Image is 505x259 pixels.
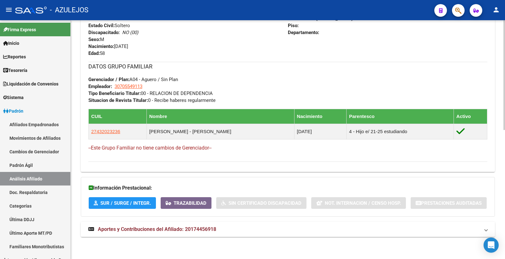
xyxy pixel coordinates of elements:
[346,124,454,139] td: 4 - Hijo e/ 21-25 estudiando
[89,109,147,124] th: CUIL
[88,77,129,82] strong: Gerenciador / Plan:
[325,200,401,206] span: Not. Internacion / Censo Hosp.
[229,200,301,206] span: Sin Certificado Discapacidad
[294,109,346,124] th: Nacimiento
[174,200,206,206] span: Trazabilidad
[88,44,128,49] span: [DATE]
[3,80,58,87] span: Liquidación de Convenios
[89,197,156,209] button: SUR / SURGE / INTEGR.
[98,226,216,232] span: Aportes y Contribuciones del Afiliado: 20174456918
[3,40,19,47] span: Inicio
[146,124,294,139] td: [PERSON_NAME] - [PERSON_NAME]
[311,197,406,209] button: Not. Internacion / Censo Hosp.
[122,30,138,35] i: NO (00)
[346,109,454,124] th: Parentesco
[91,129,120,134] span: 27432023236
[421,200,482,206] span: Prestaciones Auditadas
[3,53,26,60] span: Reportes
[88,97,148,103] strong: Situacion de Revista Titular:
[294,124,346,139] td: [DATE]
[88,77,178,82] span: A04 - Aguero / Sin Plan
[146,109,294,124] th: Nombre
[88,37,100,42] strong: Sexo:
[484,238,499,253] div: Open Intercom Messenger
[288,30,319,35] strong: Departamento:
[411,197,487,209] button: Prestaciones Auditadas
[88,84,112,89] strong: Empleador:
[216,197,306,209] button: Sin Certificado Discapacidad
[88,50,105,56] span: 58
[88,16,134,21] span: 0 - Titular
[88,144,487,151] h4: --Este Grupo Familiar no tiene cambios de Gerenciador--
[88,23,130,28] span: Soltero
[288,16,300,21] strong: Calle:
[88,37,104,42] span: M
[454,109,487,124] th: Activo
[88,91,141,96] strong: Tipo Beneficiario Titular:
[81,222,495,237] mat-expansion-panel-header: Aportes y Contribuciones del Afiliado: 20174456918
[88,23,115,28] strong: Estado Civil:
[3,67,27,74] span: Tesorería
[88,16,114,21] strong: Parentesco:
[3,94,24,101] span: Sistema
[288,23,299,28] strong: Piso:
[50,3,88,17] span: - AZULEJOS
[3,108,23,115] span: Padrón
[88,30,120,35] strong: Discapacitado:
[88,44,114,49] strong: Nacimiento:
[161,197,211,209] button: Trazabilidad
[88,62,487,71] h3: DATOS GRUPO FAMILIAR
[100,200,151,206] span: SUR / SURGE / INTEGR.
[492,6,500,14] mat-icon: person
[288,16,364,21] span: SANTA [PERSON_NAME] 1794
[3,26,36,33] span: Firma Express
[115,84,142,89] span: 30705549113
[5,6,13,14] mat-icon: menu
[88,91,213,96] span: 00 - RELACION DE DEPENDENCIA
[88,97,216,103] span: 0 - Recibe haberes regularmente
[88,50,100,56] strong: Edad:
[89,184,487,192] h3: Información Prestacional:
